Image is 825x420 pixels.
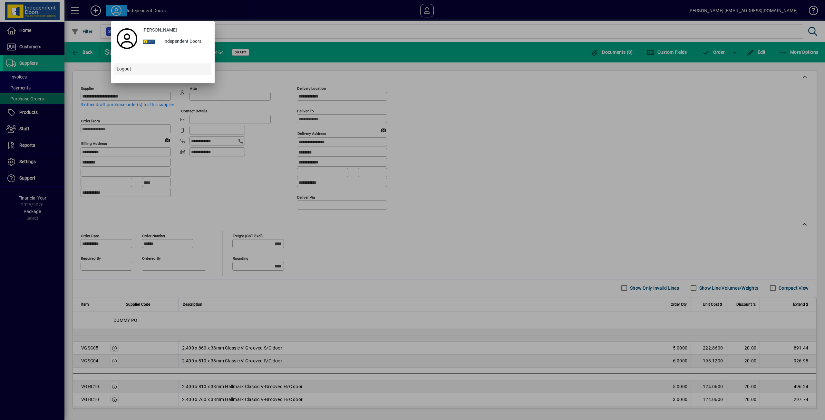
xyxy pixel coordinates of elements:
button: Logout [114,63,211,75]
span: Logout [117,66,131,72]
button: Independent Doors [140,36,211,48]
div: Independent Doors [158,36,211,48]
a: Profile [114,33,140,44]
a: [PERSON_NAME] [140,24,211,36]
span: [PERSON_NAME] [142,27,177,33]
